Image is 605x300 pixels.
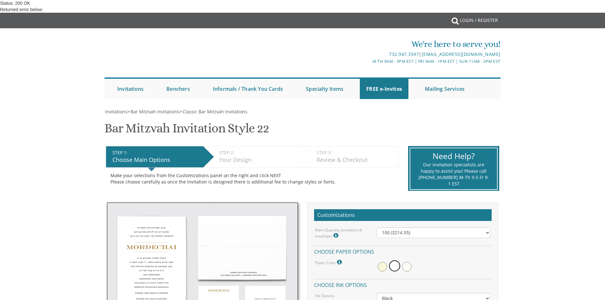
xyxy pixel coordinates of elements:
a: Specialty Items [299,79,350,99]
span: > [179,109,247,115]
a: FREE e-Invites [360,79,408,99]
div: STEP 2: [219,150,298,156]
div: Our invitation specialists are happy to assist you! Please call [PHONE_NUMBER] M-Th 9-5 Fr 9-1 EST [418,162,489,187]
div: Choose Main Options [112,156,200,164]
h2: Customizations [314,209,492,221]
a: 732.947.3597 [389,51,419,57]
div: Your Design [219,156,298,164]
h4: Choose ink options [314,279,492,290]
a: [EMAIL_ADDRESS][DOMAIN_NAME] [422,51,501,57]
div: | [237,50,501,58]
a: Classic Bar Mitzvah Invitations [182,109,247,115]
a: Login / Register [457,13,501,28]
label: Paper Color [315,259,343,265]
div: Review & Checkout [317,156,395,164]
a: Invitations [104,109,127,115]
label: Ink Options [315,293,335,298]
a: Mailing Services [419,79,471,99]
div: Need Help? [418,150,489,162]
h1: Bar Mitzvah Invitation Style 22 [104,121,269,140]
h4: Choose paper options [314,245,492,257]
a: Benchers [160,79,196,99]
span: > [127,109,179,115]
div: Make your selections from the Customizations panel on the right and click NEXT Please choose care... [111,172,393,185]
label: Main Quantity (invitation & envelope) [315,227,367,239]
span: Invitations [105,109,127,115]
div: STEP 1: [112,150,200,156]
a: Invitations [111,79,150,99]
a: Informals / Thank You Cards [206,79,289,99]
div: We're here to serve you! [237,38,501,50]
div: STEP 3: [317,150,395,156]
div: M-Th 9am - 5pm EST | Fri 9am - 1pm EST | Sun 11am - 3pm EST [237,58,501,65]
a: Bar Mitzvah Invitations [130,109,179,115]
